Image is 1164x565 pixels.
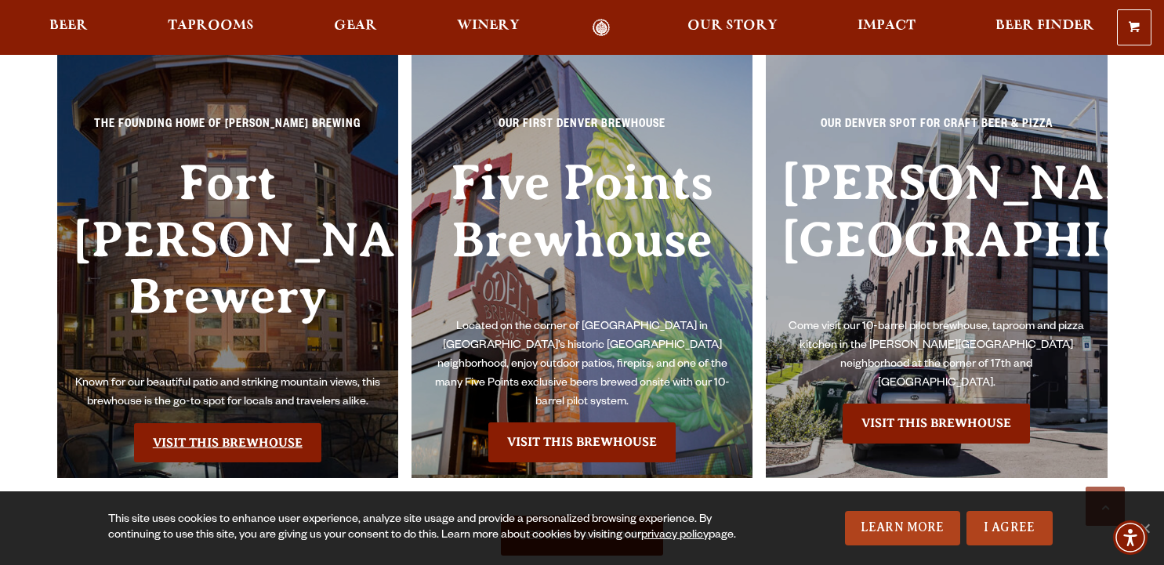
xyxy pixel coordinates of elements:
p: Our First Denver Brewhouse [427,116,738,144]
p: The Founding Home of [PERSON_NAME] Brewing [73,116,383,144]
h3: [PERSON_NAME][GEOGRAPHIC_DATA] [781,154,1092,318]
span: Our Story [687,20,778,32]
h3: Five Points Brewhouse [427,154,738,318]
a: Gear [324,19,387,37]
a: Visit the Sloan’s Lake Brewhouse [843,404,1030,443]
a: Odell Home [571,19,630,37]
a: I Agree [966,511,1053,545]
div: This site uses cookies to enhance user experience, analyze site usage and provide a personalized ... [108,512,760,544]
a: Visit the Five Points Brewhouse [488,422,676,462]
span: Winery [457,20,520,32]
span: Beer [49,20,88,32]
a: Learn More [845,511,960,545]
a: Impact [847,19,926,37]
h3: Fort [PERSON_NAME] Brewery [73,154,383,375]
span: Impact [858,20,916,32]
span: Taprooms [168,20,254,32]
a: Beer [39,19,98,37]
span: Beer Finder [995,20,1094,32]
a: privacy policy [641,530,709,542]
p: Come visit our 10-barrel pilot brewhouse, taproom and pizza kitchen in the [PERSON_NAME][GEOGRAPH... [781,318,1092,393]
a: Taprooms [158,19,264,37]
a: Visit the Fort Collin's Brewery & Taproom [134,423,321,462]
span: Gear [334,20,377,32]
a: Beer Finder [985,19,1104,37]
p: Located on the corner of [GEOGRAPHIC_DATA] in [GEOGRAPHIC_DATA]’s historic [GEOGRAPHIC_DATA] neig... [427,318,738,412]
a: Scroll to top [1086,487,1125,526]
a: Our Story [677,19,788,37]
p: Our Denver spot for craft beer & pizza [781,116,1092,144]
a: Winery [447,19,530,37]
div: Accessibility Menu [1113,520,1148,555]
p: Known for our beautiful patio and striking mountain views, this brewhouse is the go-to spot for l... [73,375,383,412]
